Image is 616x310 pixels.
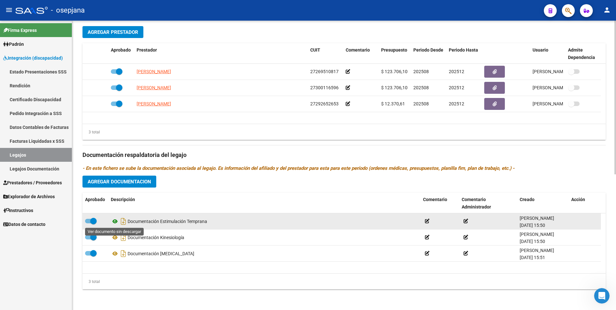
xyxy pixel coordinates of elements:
span: Datos de contacto [3,221,45,228]
span: Aprobado [111,47,131,53]
mat-icon: menu [5,6,13,14]
span: [PERSON_NAME] [137,85,171,90]
datatable-header-cell: CUIT [308,43,343,64]
span: Agregar Prestador [88,29,138,35]
datatable-header-cell: Prestador [134,43,308,64]
span: Comentario [423,197,447,202]
span: Creado [520,197,534,202]
span: Presupuesto [381,47,407,53]
div: Documentación [MEDICAL_DATA] [111,248,418,259]
span: Periodo Hasta [449,47,478,53]
span: 27269510817 [310,69,339,74]
span: [DATE] 15:50 [520,223,545,228]
span: [PERSON_NAME] [137,101,171,106]
span: Agregar Documentacion [88,179,151,185]
span: 202508 [413,85,429,90]
span: 202512 [449,69,464,74]
span: $ 123.706,10 [381,69,408,74]
datatable-header-cell: Acción [569,193,601,214]
span: [PERSON_NAME] [520,248,554,253]
span: Prestadores / Proveedores [3,179,62,186]
span: 27300116596 [310,85,339,90]
span: Admite Dependencia [568,47,595,60]
h3: Documentación respaldatoria del legajo [82,150,606,160]
span: [DATE] 15:50 [520,239,545,244]
span: 202512 [449,85,464,90]
button: Agregar Prestador [82,26,143,38]
span: Firma Express [3,27,37,34]
span: Comentario [346,47,370,53]
span: Integración (discapacidad) [3,54,63,62]
datatable-header-cell: Presupuesto [379,43,411,64]
span: $ 123.706,10 [381,85,408,90]
datatable-header-cell: Aprobado [82,193,108,214]
span: [PERSON_NAME] [137,69,171,74]
span: 27292652653 [310,101,339,106]
div: 3 total [82,129,100,136]
span: Acción [571,197,585,202]
span: Prestador [137,47,157,53]
span: Descripción [111,197,135,202]
span: [PERSON_NAME] [DATE] [533,69,583,74]
div: Documentación Kinesiología [111,232,418,243]
span: 202512 [449,101,464,106]
span: 202508 [413,69,429,74]
datatable-header-cell: Aprobado [108,43,134,64]
iframe: Intercom live chat [594,288,610,304]
datatable-header-cell: Periodo Hasta [446,43,482,64]
i: Descargar documento [119,248,128,259]
datatable-header-cell: Comentario [420,193,459,214]
span: [PERSON_NAME] [DATE] [533,101,583,106]
span: Aprobado [85,197,105,202]
datatable-header-cell: Creado [517,193,569,214]
div: Documentación Estimulación Temprana [111,216,418,227]
span: Explorador de Archivos [3,193,55,200]
span: [PERSON_NAME] [DATE] [533,85,583,90]
datatable-header-cell: Descripción [108,193,420,214]
button: Agregar Documentacion [82,176,156,188]
span: $ 12.370,61 [381,101,405,106]
i: Descargar documento [119,232,128,243]
datatable-header-cell: Admite Dependencia [565,43,601,64]
datatable-header-cell: Periodo Desde [411,43,446,64]
span: Instructivos [3,207,33,214]
span: [PERSON_NAME] [520,216,554,221]
i: Descargar documento [119,216,128,227]
span: [DATE] 15:51 [520,255,545,260]
div: 3 total [82,278,100,285]
datatable-header-cell: Comentario Administrador [459,193,517,214]
span: Periodo Desde [413,47,443,53]
span: Comentario Administrador [462,197,491,209]
i: - En este fichero se sube la documentación asociada al legajo. Es información del afiliado y del ... [82,165,515,171]
span: 202508 [413,101,429,106]
span: Padrón [3,41,24,48]
span: CUIT [310,47,320,53]
datatable-header-cell: Comentario [343,43,379,64]
datatable-header-cell: Usuario [530,43,565,64]
span: Usuario [533,47,548,53]
mat-icon: person [603,6,611,14]
span: [PERSON_NAME] [520,232,554,237]
span: - osepjana [51,3,85,17]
